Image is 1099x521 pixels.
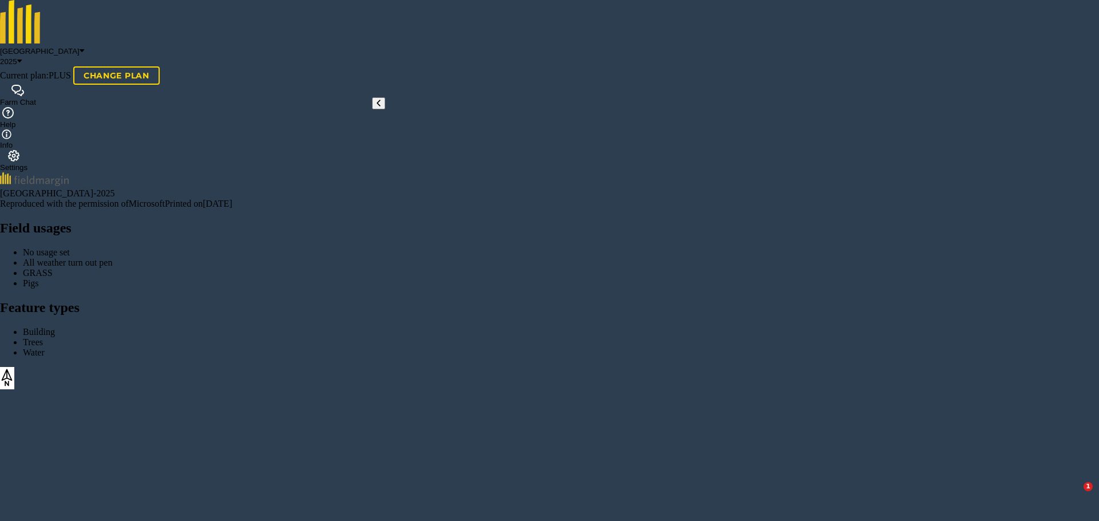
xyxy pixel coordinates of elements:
[165,199,232,208] span: Printed on [DATE]
[7,150,21,161] img: A cog icon
[1060,482,1088,510] iframe: Intercom live chat
[23,348,1099,358] div: Water
[23,278,1099,289] div: Pigs
[2,129,11,139] img: svg+xml;base64,PHN2ZyB4bWxucz0iaHR0cDovL3d3dy53My5vcmcvMjAwMC9zdmciIHdpZHRoPSIxNyIgaGVpZ2h0PSIxNy...
[1084,482,1093,491] span: 1
[23,327,1099,337] div: Building
[1,107,15,119] img: A question mark icon
[23,258,1099,268] div: All weather turn out pen
[73,66,160,85] a: Change plan
[23,337,1099,348] div: Trees
[11,85,25,96] img: Two speech bubbles overlapping with the left bubble in the forefront
[23,268,1099,278] div: GRASS
[23,247,1099,258] div: No usage set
